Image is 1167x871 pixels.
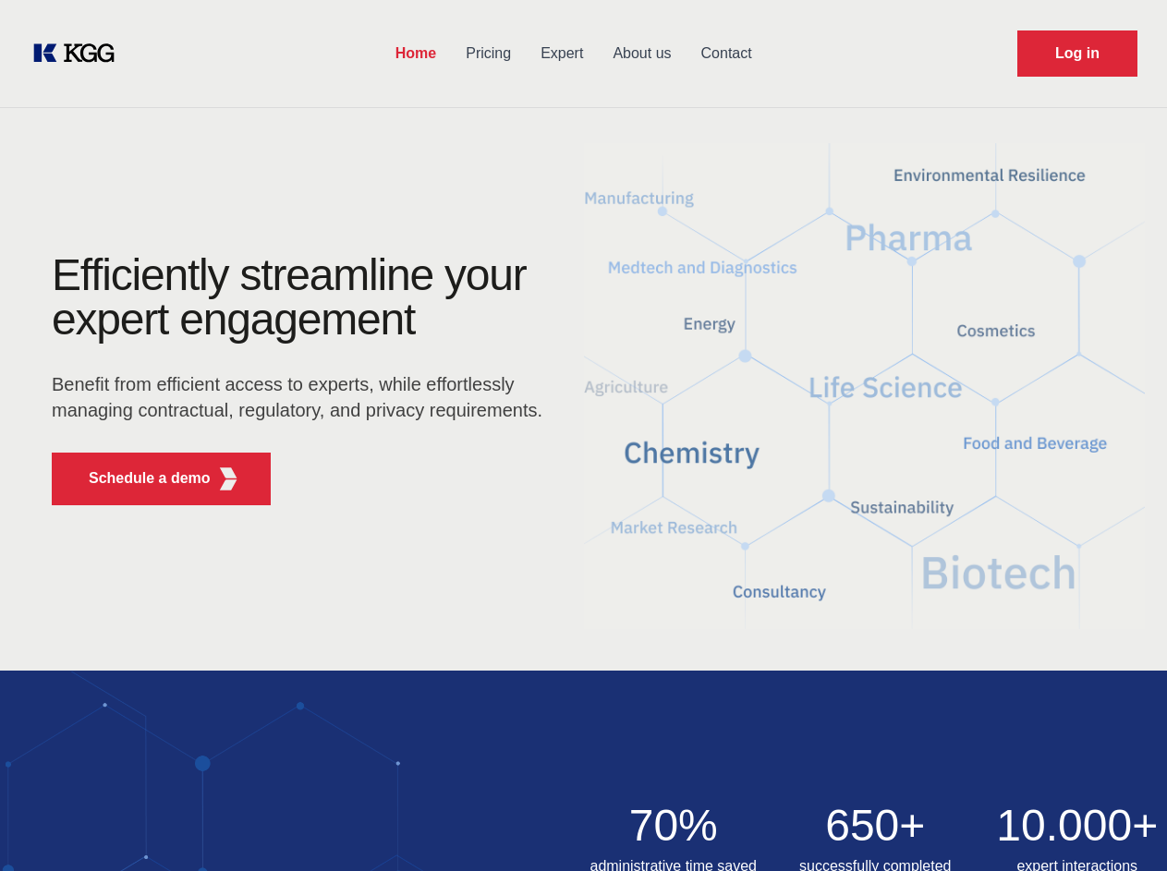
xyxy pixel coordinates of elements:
a: Pricing [451,30,526,78]
div: This website uses cookies [37,638,277,683]
span: This website uses cookies to improve user experience. By using our website you consent to all coo... [37,685,274,736]
span: Show details [129,816,207,827]
p: Benefit from efficient access to experts, while effortlessly managing contractual, regulatory, an... [52,371,554,423]
h2: 70% [584,804,764,848]
div: Decline all [159,768,277,801]
div: Accept all [37,768,150,801]
img: KGG Fifth Element RED [217,467,240,490]
a: Cookie Policy [37,724,262,754]
a: Request Demo [1017,30,1137,77]
a: Contact [687,30,767,78]
p: Schedule a demo [89,467,211,490]
button: Schedule a demoKGG Fifth Element RED [52,453,271,505]
a: Home [381,30,451,78]
div: Show details [37,811,277,829]
h2: 650+ [785,804,966,848]
div: Close [273,634,286,647]
a: KOL Knowledge Platform: Talk to Key External Experts (KEE) [30,39,129,68]
img: KGG Fifth Element RED [584,120,1146,652]
a: About us [598,30,686,78]
a: Expert [526,30,598,78]
h1: Efficiently streamline your expert engagement [52,253,554,342]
